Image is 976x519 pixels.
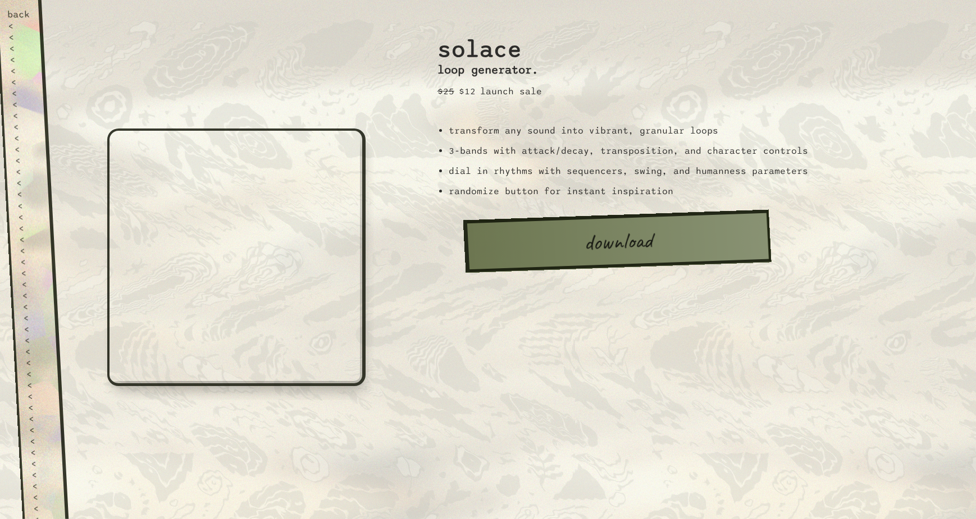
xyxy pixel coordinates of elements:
div: < [19,233,42,245]
div: < [29,435,52,447]
div: < [15,155,38,166]
div: < [20,256,43,267]
div: < [21,267,44,278]
p: launch sale [480,86,542,97]
div: < [25,357,48,368]
div: < [22,301,45,312]
div: < [14,144,37,155]
div: < [16,177,39,189]
div: < [24,323,47,334]
div: < [28,402,51,413]
div: < [12,110,35,121]
p: $25 [437,86,454,97]
div: < [13,132,37,144]
div: < [24,334,47,346]
h2: solace [437,26,542,63]
h3: loop generator. [437,63,542,77]
div: < [29,424,52,435]
li: dial in rhythms with sequencers, swing, and humanness parameters [449,166,808,177]
div: < [9,43,32,54]
div: < [17,211,40,222]
div: < [30,447,53,458]
div: < [25,346,48,357]
div: < [22,290,45,301]
div: < [21,278,44,290]
div: < [27,391,50,402]
div: < [20,245,43,256]
div: < [32,480,55,492]
div: < [8,20,31,31]
li: transform any sound into vibrant, granular loops [449,125,808,136]
li: randomize button for instant inspiration [449,186,808,197]
div: < [28,413,51,424]
div: < [26,379,49,391]
p: $12 [459,86,476,97]
div: < [16,189,39,200]
div: < [15,166,38,177]
div: < [10,54,33,65]
div: < [17,200,40,211]
div: < [11,76,34,88]
div: < [26,368,49,379]
div: < [12,99,35,110]
div: < [31,458,54,469]
li: 3-bands with attack/decay, transposition, and character controls [449,145,808,157]
div: < [31,469,54,480]
div: < [10,65,33,76]
div: back [7,9,30,20]
div: < [23,312,46,323]
div: < [33,503,56,514]
a: download [463,210,771,273]
div: < [11,88,34,99]
div: < [8,31,31,43]
div: < [13,121,36,132]
div: < [33,492,56,503]
iframe: To enrich screen reader interactions, please activate Accessibility in Grammarly extension settings [107,128,366,386]
div: < [19,222,42,233]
